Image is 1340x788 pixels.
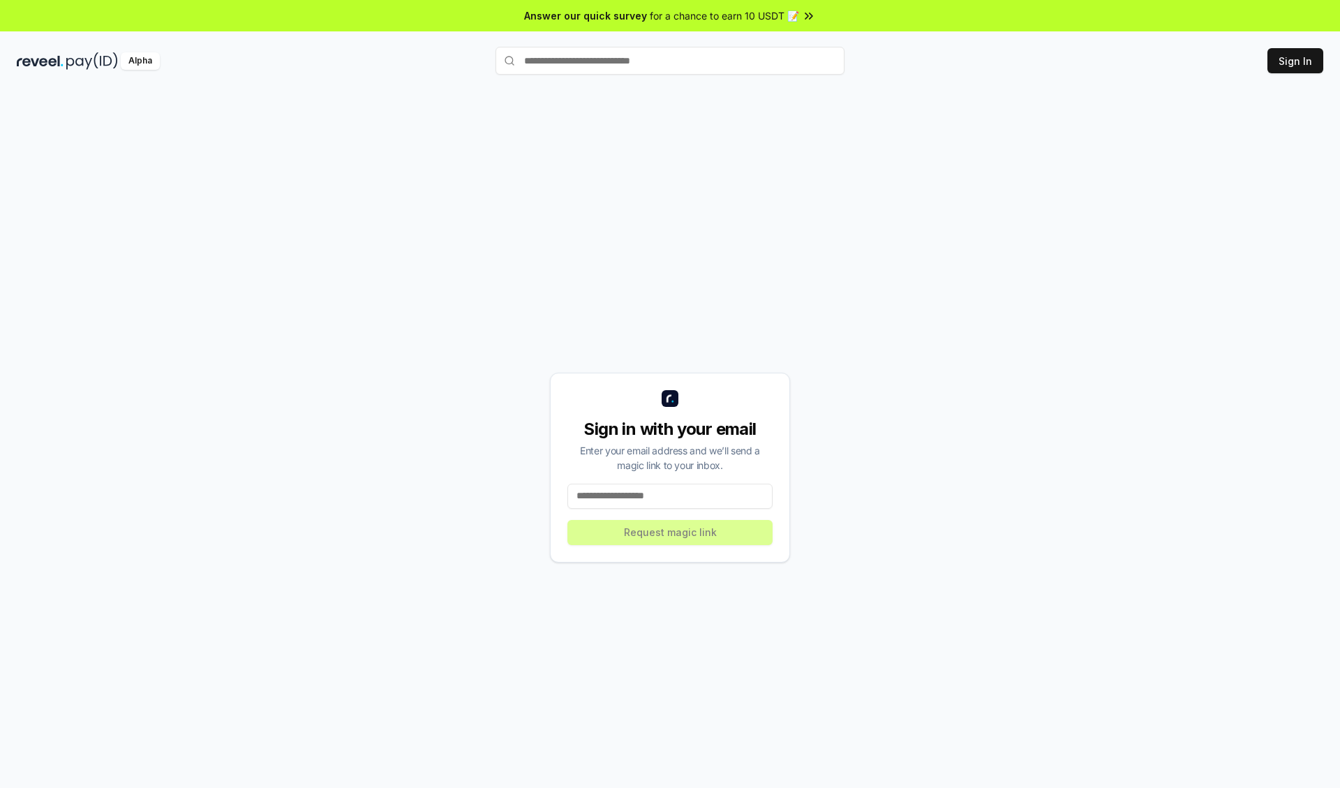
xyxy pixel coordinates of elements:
div: Enter your email address and we’ll send a magic link to your inbox. [567,443,773,473]
img: logo_small [662,390,678,407]
button: Sign In [1267,48,1323,73]
img: reveel_dark [17,52,64,70]
img: pay_id [66,52,118,70]
div: Alpha [121,52,160,70]
div: Sign in with your email [567,418,773,440]
span: Answer our quick survey [524,8,647,23]
span: for a chance to earn 10 USDT 📝 [650,8,799,23]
